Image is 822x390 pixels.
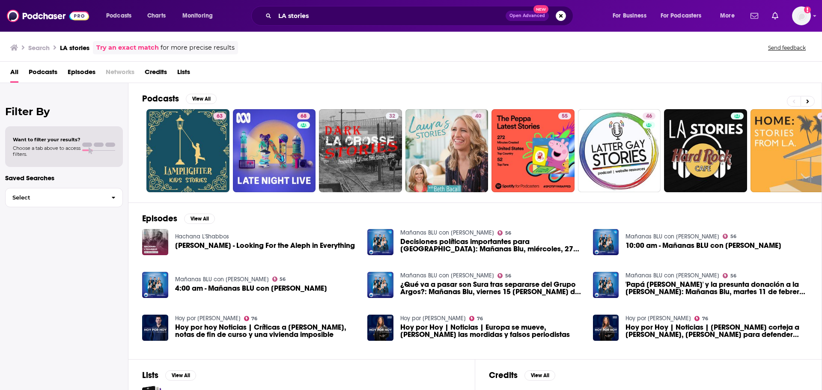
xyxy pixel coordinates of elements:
h2: Lists [142,370,158,381]
span: 56 [505,274,511,278]
a: Hoy por Hoy [625,315,691,322]
img: 'Papá Pitufo' y la presunta donación a la campaña Petro: Mañanas Blu, martes 11 de febrero de 2025 [593,272,619,298]
span: For Business [613,10,646,22]
span: Want to filter your results? [13,137,80,143]
a: Kah Ribon - Looking For the Aleph in Everything [175,242,355,249]
button: Select [5,188,123,207]
h2: Podcasts [142,93,179,104]
a: EpisodesView All [142,213,215,224]
a: PodcastsView All [142,93,217,104]
span: for more precise results [161,43,235,53]
input: Search podcasts, credits, & more... [275,9,506,23]
span: Hoy por hoy Noticias | Críticas a [PERSON_NAME], notas de fin de curso y una vivienda imposible [175,324,357,338]
button: open menu [176,9,224,23]
a: Mañanas BLU con Néstor Morales [400,229,494,236]
button: View All [165,370,196,381]
a: Show notifications dropdown [768,9,782,23]
button: Send feedback [765,44,808,51]
img: Hoy por Hoy | Noticias | Zelenski corteja a Trump, armas para defender Europa y más lluvia [593,315,619,341]
span: 76 [702,317,708,321]
a: ¿Qué va a pasar son Sura tras separarse del Grupo Argos?: Mañanas Blu, viernes 15 de agosto de 2025 [400,281,583,295]
a: Try an exact match [96,43,159,53]
a: Episodes [68,65,95,83]
a: Decisiones políticas importantes para Colombia: Mañanas Blu, miércoles, 27 de agosto de 2025 [400,238,583,253]
a: 68 [297,113,310,119]
img: User Profile [792,6,811,25]
span: [PERSON_NAME] - Looking For the Aleph in Everything [175,242,355,249]
button: open menu [655,9,714,23]
img: ¿Qué va a pasar son Sura tras separarse del Grupo Argos?: Mañanas Blu, viernes 15 de agosto de 2025 [367,272,393,298]
a: 56 [497,230,511,235]
span: Logged in as lucyneubeck [792,6,811,25]
span: More [720,10,735,22]
h3: Search [28,44,50,52]
span: Podcasts [106,10,131,22]
h2: Episodes [142,213,177,224]
span: 63 [217,112,223,121]
span: Select [6,195,104,200]
span: Hoy por Hoy | Noticias | Europa se mueve, [PERSON_NAME] las mordidas y falsos periodistas [400,324,583,338]
span: 68 [301,112,307,121]
span: Charts [147,10,166,22]
p: Saved Searches [5,174,123,182]
a: Hoy por Hoy | Noticias | Europa se mueve, Cerdán niega las mordidas y falsos periodistas [400,324,583,338]
h3: LA stories [60,44,89,52]
a: Mañanas BLU con Néstor Morales [625,233,719,240]
span: 'Papá [PERSON_NAME]' y la presunta donación a la [PERSON_NAME]: Mañanas Blu, martes 11 de febrero... [625,281,808,295]
span: Hoy por Hoy | Noticias | [PERSON_NAME] corteja a [PERSON_NAME], [PERSON_NAME] para defender Europ... [625,324,808,338]
a: Hoy por Hoy [175,315,241,322]
a: 63 [146,109,229,192]
a: 56 [497,273,511,278]
a: Mañanas BLU con Néstor Morales [175,276,269,283]
a: Kah Ribon - Looking For the Aleph in Everything [142,229,168,255]
a: 46 [643,113,655,119]
button: View All [524,370,555,381]
a: 56 [723,273,736,278]
span: Monitoring [182,10,213,22]
a: Hoy por Hoy | Noticias | Zelenski corteja a Trump, armas para defender Europa y más lluvia [625,324,808,338]
h2: Credits [489,370,518,381]
a: Charts [142,9,171,23]
span: 32 [389,112,395,121]
a: 55 [558,113,571,119]
a: 32 [319,109,402,192]
a: 4:00 am - Mañanas BLU con Néstor Morales [175,285,327,292]
span: 10:00 am - Mañanas BLU con [PERSON_NAME] [625,242,781,249]
a: Hoy por Hoy | Noticias | Europa se mueve, Cerdán niega las mordidas y falsos periodistas [367,315,393,341]
a: 'Papá Pitufo' y la presunta donación a la campaña Petro: Mañanas Blu, martes 11 de febrero de 2025 [625,281,808,295]
a: Credits [145,65,167,83]
span: 40 [475,112,481,121]
img: 10:00 am - Mañanas BLU con Néstor Morales [593,229,619,255]
img: Podchaser - Follow, Share and Rate Podcasts [7,8,89,24]
a: CreditsView All [489,370,555,381]
a: Lists [177,65,190,83]
span: New [533,5,549,13]
a: Mañanas BLU con Néstor Morales [400,272,494,279]
span: Decisiones políticas importantes para [GEOGRAPHIC_DATA]: Mañanas Blu, miércoles, 27 [PERSON_NAME]... [400,238,583,253]
span: ¿Qué va a pasar son Sura tras separarse del Grupo Argos?: Mañanas Blu, viernes 15 [PERSON_NAME] d... [400,281,583,295]
button: open menu [714,9,745,23]
span: 46 [646,112,652,121]
span: 56 [730,274,736,278]
a: 56 [272,277,286,282]
span: 76 [477,317,483,321]
a: 63 [213,113,226,119]
span: 4:00 am - Mañanas BLU con [PERSON_NAME] [175,285,327,292]
span: Networks [106,65,134,83]
img: Hoy por hoy Noticias | Críticas a Von der Leyen, notas de fin de curso y una vivienda imposible [142,315,168,341]
button: View All [184,214,215,224]
span: Open Advanced [509,14,545,18]
a: Hoy por hoy Noticias | Críticas a Von der Leyen, notas de fin de curso y una vivienda imposible [175,324,357,338]
h2: Filter By [5,105,123,118]
img: Decisiones políticas importantes para Colombia: Mañanas Blu, miércoles, 27 de agosto de 2025 [367,229,393,255]
a: All [10,65,18,83]
a: 56 [723,234,736,239]
a: 40 [472,113,485,119]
